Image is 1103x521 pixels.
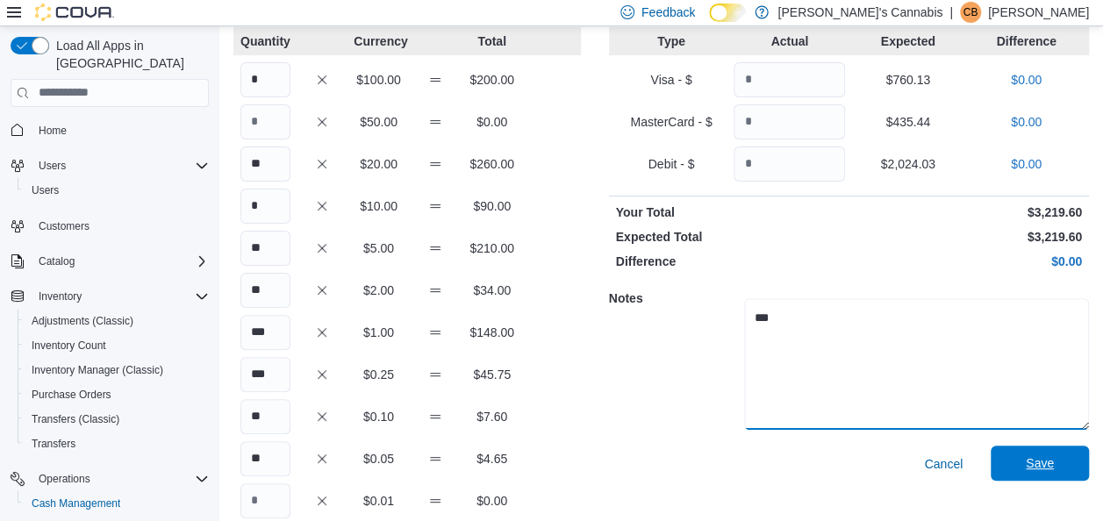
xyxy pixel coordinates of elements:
button: Transfers (Classic) [18,407,216,432]
span: Catalog [32,251,209,272]
button: Inventory [4,284,216,309]
span: Cash Management [25,493,209,514]
input: Quantity [240,441,290,476]
input: Quantity [240,315,290,350]
span: Users [25,180,209,201]
p: MasterCard - $ [616,113,727,131]
p: $2,024.03 [852,155,963,173]
p: $10.00 [354,197,404,215]
span: Transfers (Classic) [32,412,119,426]
p: Difference [616,253,846,270]
a: Cash Management [25,493,127,514]
a: Home [32,120,74,141]
button: Customers [4,213,216,239]
p: $1.00 [354,324,404,341]
p: $0.10 [354,408,404,425]
span: Cash Management [32,496,120,510]
a: Adjustments (Classic) [25,310,140,332]
span: Transfers (Classic) [25,409,209,430]
button: Catalog [4,249,216,274]
span: Home [39,124,67,138]
button: Users [32,155,73,176]
p: $100.00 [354,71,404,89]
a: Inventory Manager (Classic) [25,360,170,381]
button: Users [4,153,216,178]
p: Currency [354,32,404,50]
input: Quantity [240,273,290,308]
a: Purchase Orders [25,384,118,405]
input: Quantity [240,189,290,224]
input: Quantity [240,231,290,266]
input: Quantity [734,104,845,139]
span: Adjustments (Classic) [32,314,133,328]
button: Save [991,446,1089,481]
input: Quantity [734,146,845,182]
span: CB [963,2,978,23]
span: Inventory Count [25,335,209,356]
span: Home [32,119,209,141]
a: Customers [32,216,97,237]
span: Cancel [924,455,963,473]
span: Inventory Count [32,339,106,353]
a: Users [25,180,66,201]
p: Actual [734,32,845,50]
span: Transfers [25,433,209,454]
p: $3,219.60 [852,228,1082,246]
p: $260.00 [467,155,517,173]
input: Quantity [240,399,290,434]
input: Quantity [240,483,290,518]
span: Inventory [39,289,82,303]
span: Catalog [39,254,75,268]
button: Cancel [917,446,970,482]
p: $760.13 [852,71,963,89]
a: Transfers [25,433,82,454]
p: $0.00 [970,155,1082,173]
span: Operations [32,468,209,489]
p: $7.60 [467,408,517,425]
h5: Notes [609,281,741,316]
button: Users [18,178,216,203]
div: Cyrena Brathwaite [960,2,981,23]
p: [PERSON_NAME] [988,2,1089,23]
p: Expected [852,32,963,50]
span: Inventory Manager (Classic) [25,360,209,381]
p: Visa - $ [616,71,727,89]
span: Users [39,159,66,173]
p: Difference [970,32,1082,50]
button: Transfers [18,432,216,456]
span: Save [1026,454,1054,472]
p: $435.44 [852,113,963,131]
p: $0.00 [970,113,1082,131]
input: Quantity [240,104,290,139]
p: $0.00 [970,71,1082,89]
span: Purchase Orders [32,388,111,402]
p: $50.00 [354,113,404,131]
p: $0.25 [354,366,404,383]
p: $45.75 [467,366,517,383]
span: Operations [39,472,90,486]
span: Inventory Manager (Classic) [32,363,163,377]
p: [PERSON_NAME]'s Cannabis [777,2,942,23]
p: $210.00 [467,239,517,257]
button: Catalog [32,251,82,272]
p: $90.00 [467,197,517,215]
p: | [949,2,953,23]
span: Inventory [32,286,209,307]
span: Customers [32,215,209,237]
button: Operations [4,467,216,491]
p: $3,219.60 [852,203,1082,221]
span: Adjustments (Classic) [25,310,209,332]
p: Expected Total [616,228,846,246]
p: $4.65 [467,450,517,467]
p: $0.00 [467,113,517,131]
p: $0.01 [354,492,404,510]
span: Customers [39,219,90,233]
span: Users [32,155,209,176]
img: Cova [35,4,114,21]
input: Quantity [734,62,845,97]
input: Quantity [240,146,290,182]
span: Transfers [32,437,75,451]
p: Your Total [616,203,846,221]
p: Debit - $ [616,155,727,173]
p: $0.05 [354,450,404,467]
